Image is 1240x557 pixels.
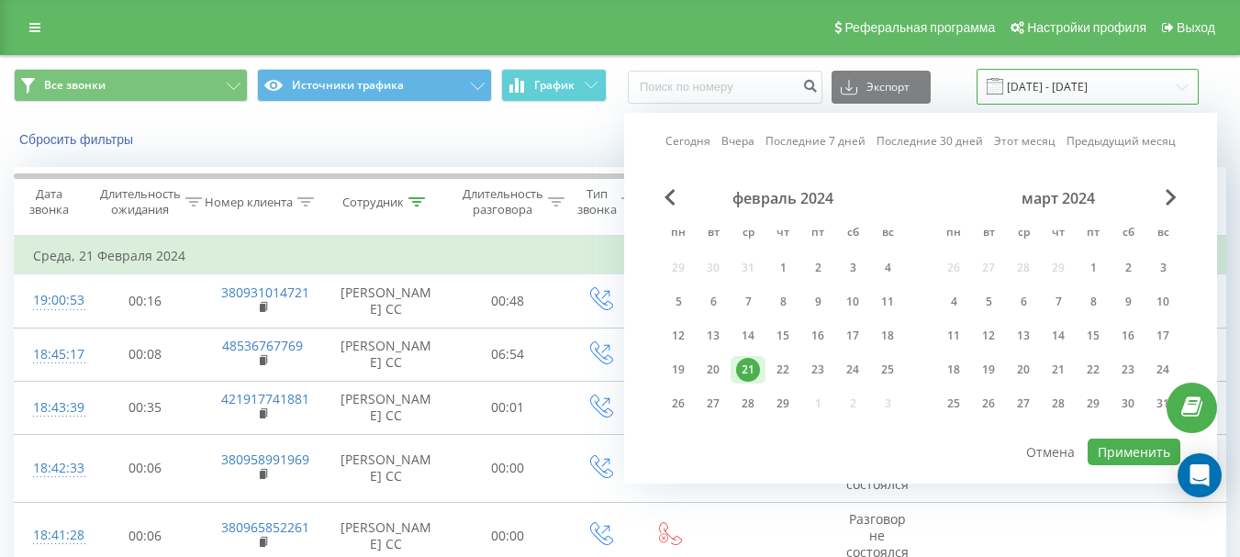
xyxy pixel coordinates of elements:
[835,322,870,350] div: сб 17 февр. 2024 г.
[1041,390,1076,418] div: чт 28 мар. 2024 г.
[835,254,870,282] div: сб 3 февр. 2024 г.
[936,356,971,384] div: пн 18 мар. 2024 г.
[736,324,760,348] div: 14
[734,220,762,248] abbr: среда
[44,78,106,93] span: Все звонки
[771,324,795,348] div: 15
[835,288,870,316] div: сб 10 февр. 2024 г.
[1076,356,1111,384] div: пт 22 мар. 2024 г.
[936,390,971,418] div: пн 25 мар. 2024 г.
[1111,356,1145,384] div: сб 23 мар. 2024 г.
[1178,453,1222,497] div: Open Intercom Messenger
[1006,356,1041,384] div: ср 20 мар. 2024 г.
[1088,439,1180,465] button: Применить
[88,328,203,381] td: 00:08
[841,256,865,280] div: 3
[15,186,83,217] div: Дата звонка
[971,322,1006,350] div: вт 12 мар. 2024 г.
[451,274,565,328] td: 00:48
[463,186,543,217] div: Длительность разговора
[257,69,491,102] button: Источники трафика
[665,189,676,206] span: Previous Month
[665,220,692,248] abbr: понедельник
[33,283,70,318] div: 19:00:53
[1011,358,1035,382] div: 20
[342,195,404,210] div: Сотрудник
[88,274,203,328] td: 00:16
[696,356,731,384] div: вт 20 февр. 2024 г.
[942,290,966,314] div: 4
[696,390,731,418] div: вт 27 февр. 2024 г.
[936,288,971,316] div: пн 4 мар. 2024 г.
[1011,392,1035,416] div: 27
[33,518,70,553] div: 18:41:28
[994,132,1056,150] a: Этот месяц
[876,324,899,348] div: 18
[1111,254,1145,282] div: сб 2 мар. 2024 г.
[835,356,870,384] div: сб 24 февр. 2024 г.
[701,392,725,416] div: 27
[1081,358,1105,382] div: 22
[1111,390,1145,418] div: сб 30 мар. 2024 г.
[14,131,142,148] button: Сбросить фильтры
[844,20,995,35] span: Реферальная программа
[870,288,905,316] div: вс 11 февр. 2024 г.
[876,256,899,280] div: 4
[736,358,760,382] div: 21
[1151,324,1175,348] div: 17
[806,358,830,382] div: 23
[1016,439,1085,465] button: Отмена
[1116,358,1140,382] div: 23
[205,195,293,210] div: Номер клиента
[661,356,696,384] div: пн 19 февр. 2024 г.
[628,71,822,104] input: Поиск по номеру
[771,392,795,416] div: 29
[322,434,451,502] td: [PERSON_NAME] CC
[870,322,905,350] div: вс 18 февр. 2024 г.
[1145,322,1180,350] div: вс 17 мар. 2024 г.
[877,132,983,150] a: Последние 30 дней
[88,381,203,434] td: 00:35
[666,324,690,348] div: 12
[1151,358,1175,382] div: 24
[736,392,760,416] div: 28
[806,256,830,280] div: 2
[696,288,731,316] div: вт 6 февр. 2024 г.
[800,322,835,350] div: пт 16 февр. 2024 г.
[661,189,905,207] div: февраль 2024
[800,356,835,384] div: пт 23 февр. 2024 г.
[942,358,966,382] div: 18
[322,328,451,381] td: [PERSON_NAME] CC
[765,390,800,418] div: чт 29 февр. 2024 г.
[661,322,696,350] div: пн 12 февр. 2024 г.
[221,518,309,536] a: 380965852261
[1045,220,1072,248] abbr: четверг
[221,284,309,301] a: 380931014721
[696,322,731,350] div: вт 13 февр. 2024 г.
[1114,220,1142,248] abbr: суббота
[666,392,690,416] div: 26
[701,290,725,314] div: 6
[971,288,1006,316] div: вт 5 мар. 2024 г.
[1145,390,1180,418] div: вс 31 мар. 2024 г.
[699,220,727,248] abbr: вторник
[731,322,765,350] div: ср 14 февр. 2024 г.
[1006,288,1041,316] div: ср 6 мар. 2024 г.
[870,356,905,384] div: вс 25 февр. 2024 г.
[1081,324,1105,348] div: 15
[977,358,1000,382] div: 19
[1079,220,1107,248] abbr: пятница
[736,290,760,314] div: 7
[1116,392,1140,416] div: 30
[1041,288,1076,316] div: чт 7 мар. 2024 г.
[1116,256,1140,280] div: 2
[806,324,830,348] div: 16
[841,324,865,348] div: 17
[806,290,830,314] div: 9
[839,220,866,248] abbr: суббота
[1011,324,1035,348] div: 13
[1081,290,1105,314] div: 8
[1011,290,1035,314] div: 6
[1149,220,1177,248] abbr: воскресенье
[765,254,800,282] div: чт 1 февр. 2024 г.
